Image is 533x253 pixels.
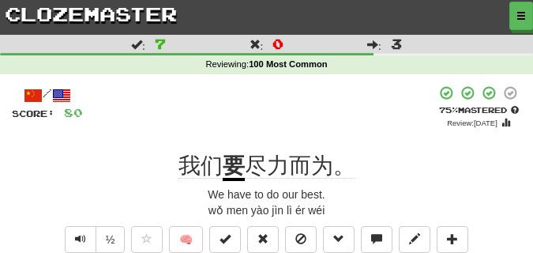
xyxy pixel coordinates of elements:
[391,36,402,51] span: 3
[447,119,497,127] small: Review: [DATE]
[361,226,392,253] button: Discuss sentence (alt+u)
[65,226,96,253] button: Play sentence audio (ctl+space)
[399,226,430,253] button: Edit sentence (alt+d)
[285,226,317,253] button: Ignore sentence (alt+i)
[247,226,279,253] button: Reset to 0% Mastered (alt+r)
[131,226,163,253] button: Favorite sentence (alt+f)
[131,39,145,50] span: :
[367,39,381,50] span: :
[209,226,241,253] button: Set this sentence to 100% Mastered (alt+m)
[245,153,355,179] span: 尽力而为。
[250,39,264,50] span: :
[12,187,521,202] div: We have to do our best.
[249,59,327,69] strong: 100 Most Common
[169,226,203,253] button: 🧠
[272,36,283,51] span: 0
[12,202,521,218] div: wǒ men yào jìn lì ér wéi
[12,108,54,119] span: Score:
[439,105,458,115] span: 75 %
[436,104,521,115] div: Mastered
[64,106,83,119] span: 80
[155,36,166,51] span: 7
[323,226,355,253] button: Grammar (alt+g)
[223,153,245,181] u: 要
[12,85,83,105] div: /
[437,226,468,253] button: Add to collection (alt+a)
[178,153,223,179] span: 我们
[96,226,126,253] button: ½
